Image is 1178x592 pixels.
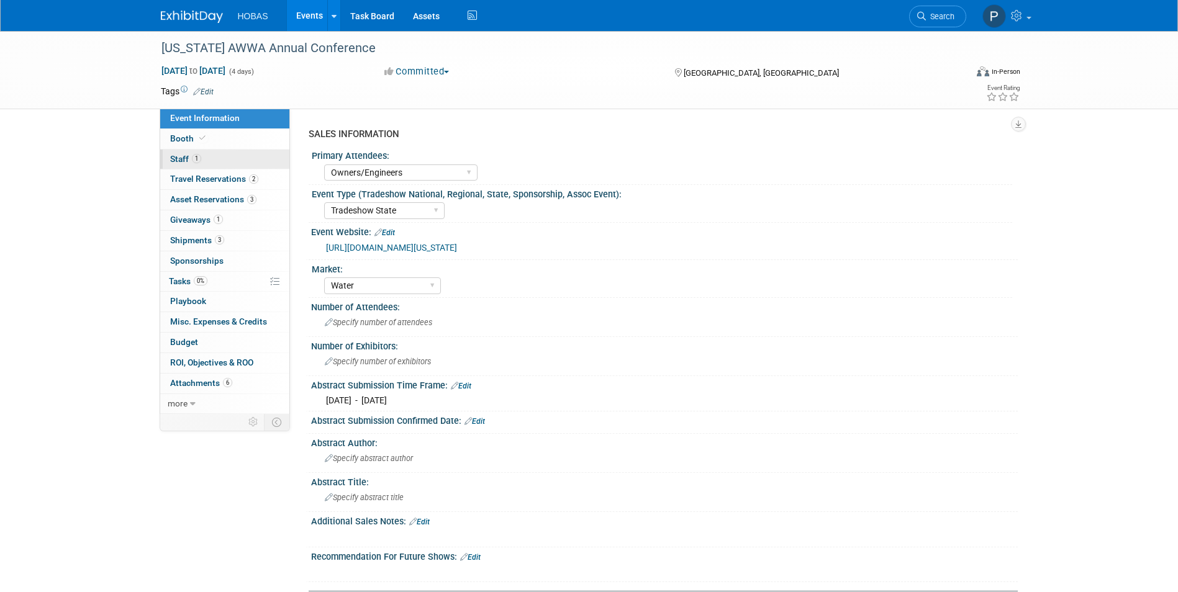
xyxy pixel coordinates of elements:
[168,398,188,408] span: more
[160,353,289,373] a: ROI, Objectives & ROO
[170,154,201,164] span: Staff
[325,493,404,502] span: Specify abstract title
[311,337,1018,352] div: Number of Exhibitors:
[215,235,224,244] span: 3
[409,518,430,526] a: Edit
[312,185,1012,200] div: Event Type (Tradeshow National, Regional, State, Sponsorship, Assoc Event):
[194,276,207,285] span: 0%
[170,174,258,184] span: Travel Reservations
[451,382,471,390] a: Edit
[160,394,289,414] a: more
[170,256,224,266] span: Sponsorships
[170,133,208,143] span: Booth
[199,135,206,141] i: Booth reservation complete
[161,11,223,23] img: ExhibitDay
[986,85,1020,91] div: Event Rating
[160,374,289,393] a: Attachments6
[170,235,224,245] span: Shipments
[311,376,1018,392] div: Abstract Submission Time Frame:
[170,215,223,225] span: Giveaways
[311,434,1018,449] div: Abstract Author:
[170,378,232,388] span: Attachments
[170,296,206,306] span: Playbook
[264,414,289,430] td: Toggle Event Tabs
[160,129,289,149] a: Booth
[309,128,1008,141] div: SALES INFORMATION
[160,312,289,332] a: Misc. Expenses & Credits
[161,85,214,97] td: Tags
[188,66,199,76] span: to
[684,68,839,78] span: [GEOGRAPHIC_DATA], [GEOGRAPHIC_DATA]
[160,109,289,128] a: Event Information
[312,260,1012,276] div: Market:
[247,195,256,204] span: 3
[325,318,432,327] span: Specify number of attendees
[170,113,240,123] span: Event Information
[228,68,254,76] span: (4 days)
[223,378,232,387] span: 6
[991,67,1020,76] div: In-Person
[192,154,201,163] span: 1
[311,473,1018,488] div: Abstract Title:
[238,11,268,21] span: HOBAS
[160,333,289,352] a: Budget
[170,194,256,204] span: Asset Reservations
[326,243,457,253] a: [URL][DOMAIN_NAME][US_STATE]
[325,357,431,366] span: Specify number of exhibitors
[160,150,289,169] a: Staff1
[170,337,198,347] span: Budget
[160,190,289,210] a: Asset Reservations3
[170,316,267,326] span: Misc. Expenses & Credits
[374,228,395,237] a: Edit
[160,251,289,271] a: Sponsorships
[311,411,1018,428] div: Abstract Submission Confirmed Date:
[193,87,214,96] a: Edit
[325,454,413,463] span: Specify abstract author
[243,414,265,430] td: Personalize Event Tab Strip
[311,223,1018,239] div: Event Website:
[464,417,485,426] a: Edit
[460,553,481,562] a: Edit
[982,4,1006,28] img: Perry Leros
[169,276,207,286] span: Tasks
[157,37,948,60] div: [US_STATE] AWWA Annual Conference
[312,146,1012,162] div: Primary Attendees:
[311,547,1018,563] div: Recommendation For Future Shows:
[160,272,289,292] a: Tasks0%
[160,210,289,230] a: Giveaways1
[380,65,454,78] button: Committed
[977,66,989,76] img: Format-Inperson.png
[326,395,387,405] span: [DATE] - [DATE]
[909,6,966,27] a: Search
[311,512,1018,528] div: Additional Sales Notes:
[311,298,1018,313] div: Number of Attendees:
[214,215,223,224] span: 1
[893,65,1021,83] div: Event Format
[161,65,226,76] span: [DATE] [DATE]
[160,292,289,312] a: Playbook
[160,169,289,189] a: Travel Reservations2
[160,231,289,251] a: Shipments3
[249,174,258,184] span: 2
[170,357,253,367] span: ROI, Objectives & ROO
[926,12,954,21] span: Search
